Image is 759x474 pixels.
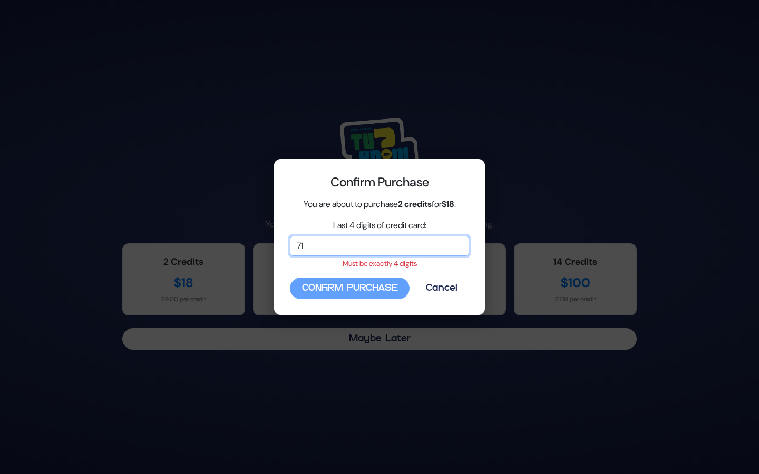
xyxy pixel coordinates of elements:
button: Cancel [414,278,469,299]
div: Must be exactly 4 digits [290,258,469,269]
label: Last 4 digits of credit card: [333,219,426,232]
strong: $18 [442,199,454,210]
p: You are about to purchase for . [290,198,469,211]
h4: Confirm Purchase [290,175,469,190]
input: 1234 [290,236,469,256]
strong: 2 credits [398,199,432,210]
